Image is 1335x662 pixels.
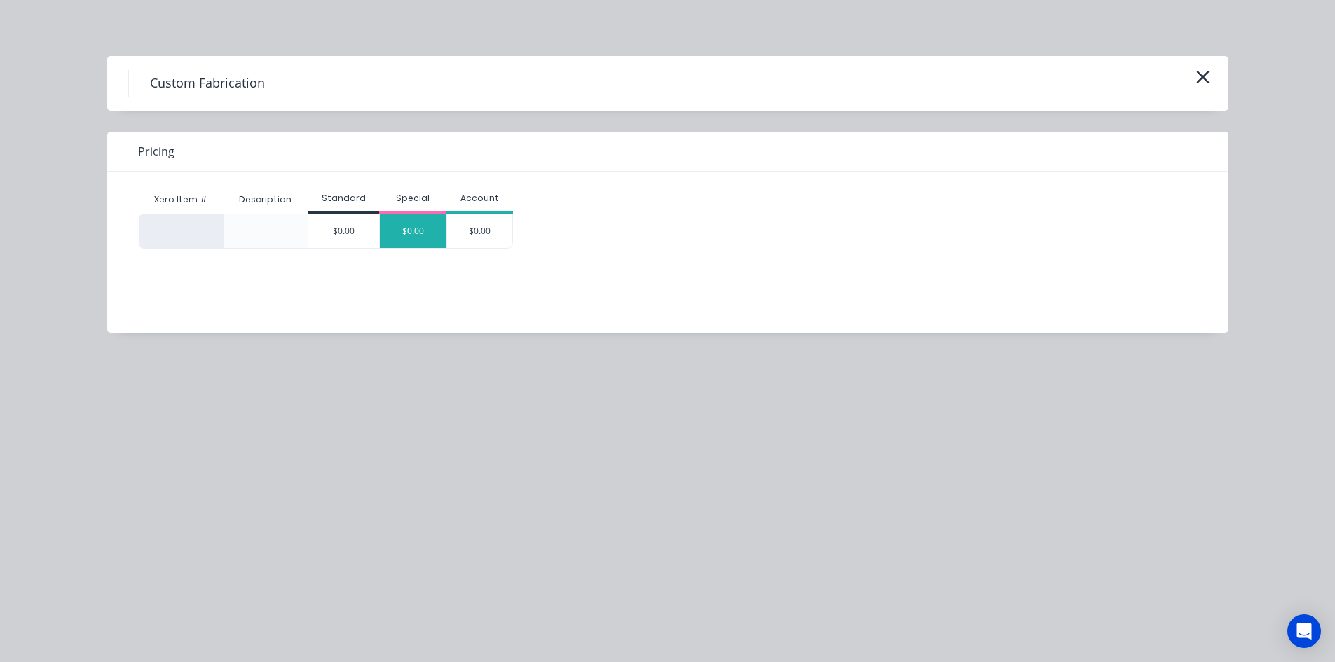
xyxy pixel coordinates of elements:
[128,70,286,97] h4: Custom Fabrication
[308,214,379,248] div: $0.00
[446,192,514,205] div: Account
[447,214,513,248] div: $0.00
[1287,614,1321,648] div: Open Intercom Messenger
[138,143,174,160] span: Pricing
[228,182,303,217] div: Description
[380,214,446,248] div: $0.00
[379,192,446,205] div: Special
[308,192,379,205] div: Standard
[139,186,223,214] div: Xero Item #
